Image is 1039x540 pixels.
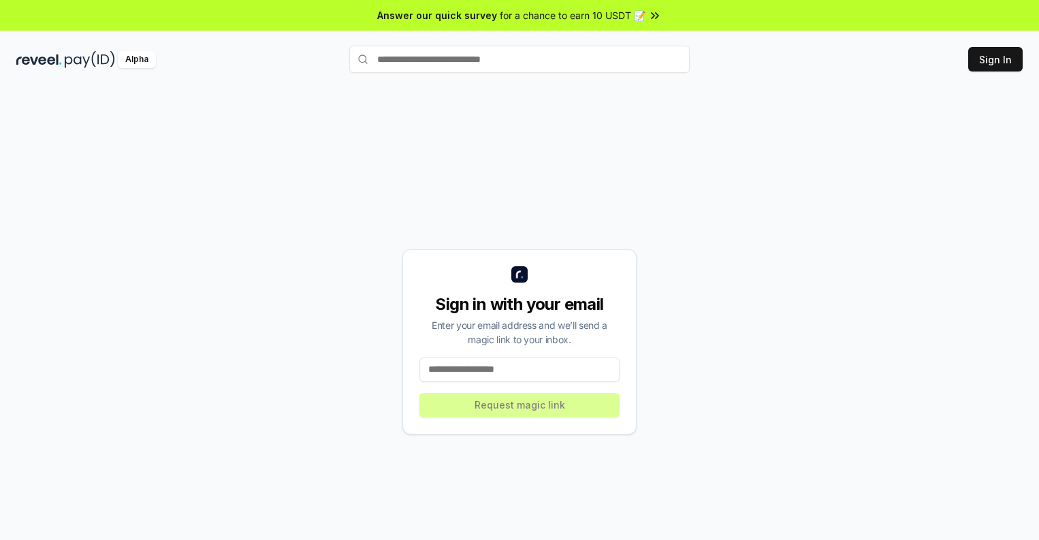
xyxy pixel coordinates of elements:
[500,8,645,22] span: for a chance to earn 10 USDT 📝
[968,47,1023,72] button: Sign In
[118,51,156,68] div: Alpha
[511,266,528,283] img: logo_small
[419,293,620,315] div: Sign in with your email
[377,8,497,22] span: Answer our quick survey
[419,318,620,347] div: Enter your email address and we’ll send a magic link to your inbox.
[16,51,62,68] img: reveel_dark
[65,51,115,68] img: pay_id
